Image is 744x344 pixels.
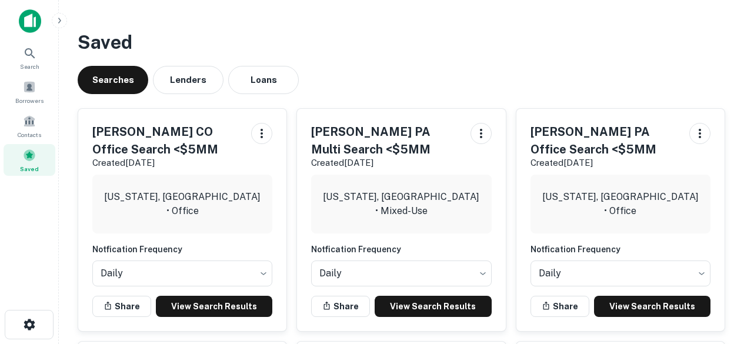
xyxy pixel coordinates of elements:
h5: [PERSON_NAME] CO Office Search <$5MM [92,123,242,158]
p: Created [DATE] [531,156,680,170]
span: Contacts [18,130,41,139]
button: Loans [228,66,299,94]
h6: Notfication Frequency [311,243,491,256]
h6: Notfication Frequency [92,243,272,256]
div: Without label [311,257,491,290]
h5: [PERSON_NAME] PA Multi Search <$5MM [311,123,461,158]
a: Contacts [4,110,55,142]
img: capitalize-icon.png [19,9,41,33]
span: Borrowers [15,96,44,105]
p: Created [DATE] [92,156,242,170]
button: Lenders [153,66,223,94]
h5: [PERSON_NAME] PA Office Search <$5MM [531,123,680,158]
button: Searches [78,66,148,94]
button: Share [92,296,151,317]
div: Without label [531,257,710,290]
p: [US_STATE], [GEOGRAPHIC_DATA] • Office [102,190,263,218]
a: Search [4,42,55,74]
div: Without label [92,257,272,290]
a: Borrowers [4,76,55,108]
a: View Search Results [156,296,272,317]
a: View Search Results [594,296,710,317]
span: Search [20,62,39,71]
p: [US_STATE], [GEOGRAPHIC_DATA] • Office [540,190,701,218]
p: Created [DATE] [311,156,461,170]
span: Saved [20,164,39,173]
p: [US_STATE], [GEOGRAPHIC_DATA] • Mixed-Use [321,190,482,218]
a: Saved [4,144,55,176]
h6: Notfication Frequency [531,243,710,256]
button: Share [311,296,370,317]
a: View Search Results [375,296,491,317]
button: Share [531,296,589,317]
h3: Saved [78,28,725,56]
